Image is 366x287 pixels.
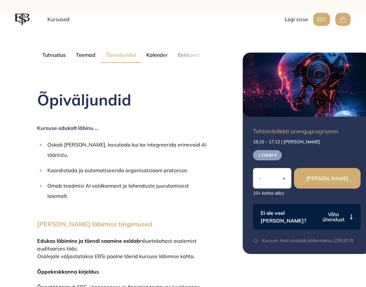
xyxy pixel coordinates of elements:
[37,238,140,244] span: Edukas läbimine ja tõendi saamine eeldab
[253,139,361,145] p: 15.10 - 17.12 | [PERSON_NAME]
[253,127,358,136] p: Tehisintellekti arenguprogramm
[71,47,101,63] button: Teemad
[141,47,173,63] button: Kalender
[285,13,308,26] button: Logi sisse
[37,253,195,259] span: Osalejale väljastatakse EBSi poolne tõend kursuse läbimise kohta.
[37,124,209,134] p: Kursuse edukalt läbinu …
[37,47,71,63] button: Tutvustus
[37,91,209,109] h2: Õpiväljundid
[277,169,291,188] button: +
[253,237,361,244] p: Kursuse hind sisaldab käibemaksu (235,92 €)
[253,150,282,160] p: 1 218,92 €
[173,47,205,63] button: Eeldused
[47,141,207,158] span: Oskab [PERSON_NAME], kasutada kui ka integreerida erinevaid AI tööriistu.
[47,182,189,199] span: Omab teadmisi AI valdkonnast ja lahenduste juurutamisest laiemalt.
[261,209,317,224] p: Ei ole veel [PERSON_NAME]?
[45,13,72,26] a: Kursused
[37,268,99,275] span: Õppekeskkonna kirjeldus
[253,190,361,196] p: 10+ kohta alles
[47,167,188,173] span: Kaardistada ja automatiseerida organisatsiooni protsesse.
[205,47,239,63] button: Läbiviijad
[101,47,141,63] button: Õpiväljundid
[294,168,361,189] button: [PERSON_NAME]
[313,13,330,26] button: EST
[37,216,209,232] h3: [PERSON_NAME] läbimise tingimused
[320,212,353,222] button: Võta ühendust
[15,12,29,27] img: EBS logo
[253,169,266,188] button: -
